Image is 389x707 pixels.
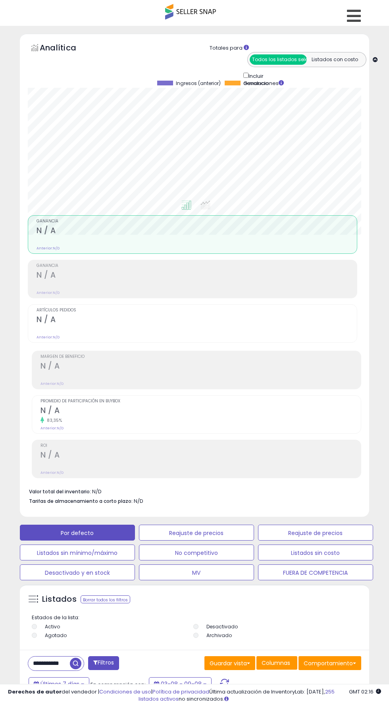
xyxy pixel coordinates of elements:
font: 83,35% [47,417,62,423]
button: Listados sin mínimo/máximo [20,545,135,560]
font: Valor total del inventario: [29,488,91,495]
font: Ganancia [37,218,58,224]
font: Reajuste de precios [169,529,223,537]
font: Guardar vista [210,659,247,667]
font: N / A [37,225,56,236]
font: Ganancia [37,263,58,269]
font: Derechos de autor [8,688,62,695]
button: Filtros [88,656,119,670]
font: Última actualización de InventoryLab: [DATE], [209,688,325,695]
font: Listados [42,593,77,605]
font: N / A [40,450,60,460]
font: N/D [53,335,60,340]
button: MV [139,564,254,580]
font: Anterior: [40,426,57,431]
font: Reajuste de precios [288,529,343,537]
button: Listados sin costo [258,545,373,560]
font: GMT 02:16 [349,688,374,695]
button: Por defecto [20,525,135,541]
font: Margen de beneficio [40,353,85,359]
font: Agotado [45,632,67,639]
font: N/D [57,470,64,475]
font: Borrar todos los filtros [83,597,128,603]
font: Por defecto [61,529,94,537]
font: Desactivado y en stock [45,569,110,577]
font: Filtros [98,659,114,667]
font: N / A [37,270,56,280]
font: MV [192,569,200,577]
font: Totales para [210,44,243,52]
font: FUERA DE COMPETENCIA [283,569,348,577]
font: Analítica [40,42,76,53]
font: N / A [40,361,60,371]
font: Estados de la lista: [32,614,79,621]
font: Comportamiento [304,659,353,667]
a: Política de privacidad [152,688,209,695]
font: Artículos pedidos [37,307,76,313]
button: Desactivado y en stock [20,564,135,580]
button: Columnas [256,656,297,670]
button: Reajuste de precios [258,525,373,541]
font: no sincronizados. [179,695,224,703]
font: Últimos 7 días [40,680,79,688]
font: Archivado [206,632,232,639]
span: 2025-08-17 23:28 GMT [349,688,381,695]
font: del vendedor | [62,688,99,695]
font: Ganancia [243,80,269,87]
font: N / A [40,405,60,416]
font: N/D [53,246,60,251]
font: Anterior: [40,470,57,475]
font: Promedio de participación en Buybox [40,398,120,404]
font: Desactivado [206,623,238,630]
font: N/D [53,290,60,295]
a: 255 listados activos [139,688,335,703]
font: Columnas [262,659,290,667]
font: N/D [92,488,102,495]
font: 03-08 - 09-08 [161,680,202,688]
button: No competitivo [139,545,254,560]
font: Listados sin mínimo/máximo [37,549,117,557]
font: En comparación con: [91,681,146,688]
font: Anterior: [40,381,57,386]
font: ROI [40,442,47,448]
font: | [151,688,152,695]
font: Tarifas de almacenamiento a corto plazo: [29,498,133,504]
button: FUERA DE COMPETENCIA [258,564,373,580]
a: Condiciones de uso [99,688,151,695]
font: Anterior: [37,290,53,295]
font: Activo [45,623,60,630]
font: N/D [57,381,64,386]
font: No competitivo [175,549,218,557]
button: Comportamiento [298,656,361,670]
font: N/D [134,497,143,505]
font: Anterior: [37,335,53,340]
button: 03-08 - 09-08 [149,677,212,691]
font: N/D [57,426,64,431]
button: Últimos 7 días [29,677,89,691]
font: Ingresos (anterior) [176,80,221,87]
button: Guardar vista [204,656,255,670]
font: Listados sin costo [291,549,340,557]
button: Reajuste de precios [139,525,254,541]
font: Anterior: [37,246,53,251]
font: N / A [37,314,56,325]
